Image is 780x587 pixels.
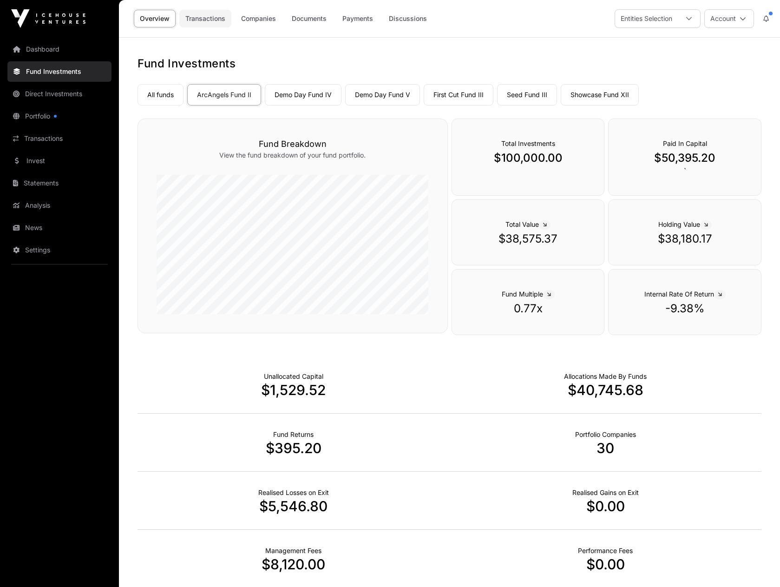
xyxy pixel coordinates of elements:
[615,10,678,27] div: Entities Selection
[138,498,450,514] p: $5,546.80
[564,372,647,381] p: Capital Deployed Into Companies
[663,139,707,147] span: Paid In Capital
[424,84,493,106] a: First Cut Fund III
[157,151,429,160] p: View the fund breakdown of your fund portfolio.
[497,84,557,106] a: Seed Fund III
[138,556,450,573] p: $8,120.00
[644,290,726,298] span: Internal Rate Of Return
[7,39,111,59] a: Dashboard
[11,9,85,28] img: Icehouse Ventures Logo
[138,382,450,398] p: $1,529.52
[471,231,586,246] p: $38,575.37
[138,84,184,106] a: All funds
[658,220,712,228] span: Holding Value
[7,106,111,126] a: Portfolio
[501,139,555,147] span: Total Investments
[7,151,111,171] a: Invest
[273,430,314,439] p: Realised Returns from Funds
[450,556,762,573] p: $0.00
[235,10,282,27] a: Companies
[561,84,639,106] a: Showcase Fund XII
[345,84,420,106] a: Demo Day Fund V
[7,84,111,104] a: Direct Investments
[138,440,450,456] p: $395.20
[383,10,433,27] a: Discussions
[7,240,111,260] a: Settings
[627,231,742,246] p: $38,180.17
[471,151,586,165] p: $100,000.00
[7,128,111,149] a: Transactions
[265,546,321,555] p: Fund Management Fees incurred to date
[258,488,329,497] p: Net Realised on Negative Exits
[572,488,639,497] p: Net Realised on Positive Exits
[734,542,780,587] iframe: Chat Widget
[505,220,551,228] span: Total Value
[627,301,742,316] p: -9.38%
[575,430,636,439] p: Number of Companies Deployed Into
[265,84,341,106] a: Demo Day Fund IV
[179,10,231,27] a: Transactions
[134,10,176,27] a: Overview
[608,119,761,196] div: `
[157,138,429,151] h3: Fund Breakdown
[450,440,762,456] p: 30
[286,10,333,27] a: Documents
[450,382,762,398] p: $40,745.68
[704,9,754,28] button: Account
[7,173,111,193] a: Statements
[471,301,586,316] p: 0.77x
[187,84,261,106] a: ArcAngels Fund II
[7,195,111,216] a: Analysis
[138,56,761,71] h1: Fund Investments
[336,10,379,27] a: Payments
[627,151,742,165] p: $50,395.20
[7,218,111,238] a: News
[450,498,762,514] p: $0.00
[264,372,323,381] p: Cash not yet allocated
[7,61,111,82] a: Fund Investments
[502,290,555,298] span: Fund Multiple
[578,546,633,555] p: Fund Performance Fees (Carry) incurred to date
